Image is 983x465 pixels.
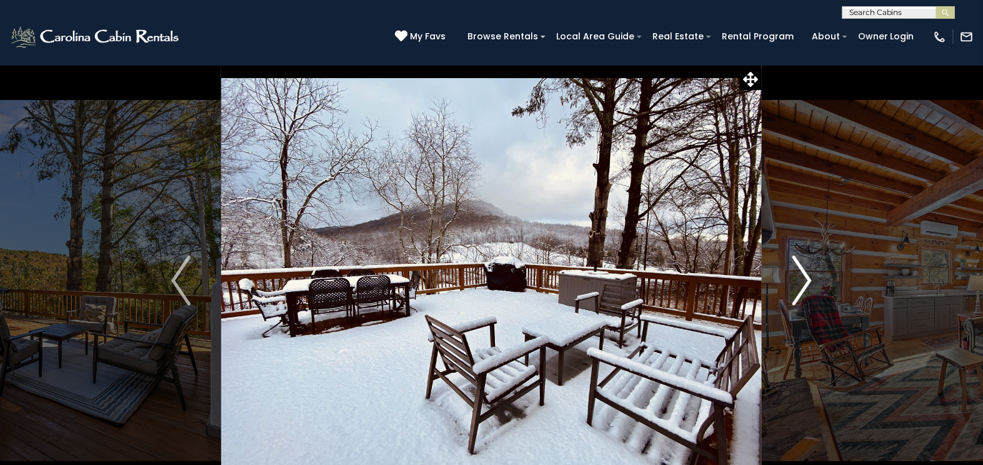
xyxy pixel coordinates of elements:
[646,27,710,46] a: Real Estate
[792,256,811,306] img: arrow
[852,27,921,46] a: Owner Login
[933,30,947,44] img: phone-regular-white.png
[9,24,182,49] img: White-1-2.png
[395,30,449,44] a: My Favs
[461,27,544,46] a: Browse Rentals
[410,30,446,43] span: My Favs
[171,256,190,306] img: arrow
[716,27,800,46] a: Rental Program
[550,27,641,46] a: Local Area Guide
[960,30,974,44] img: mail-regular-white.png
[806,27,846,46] a: About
